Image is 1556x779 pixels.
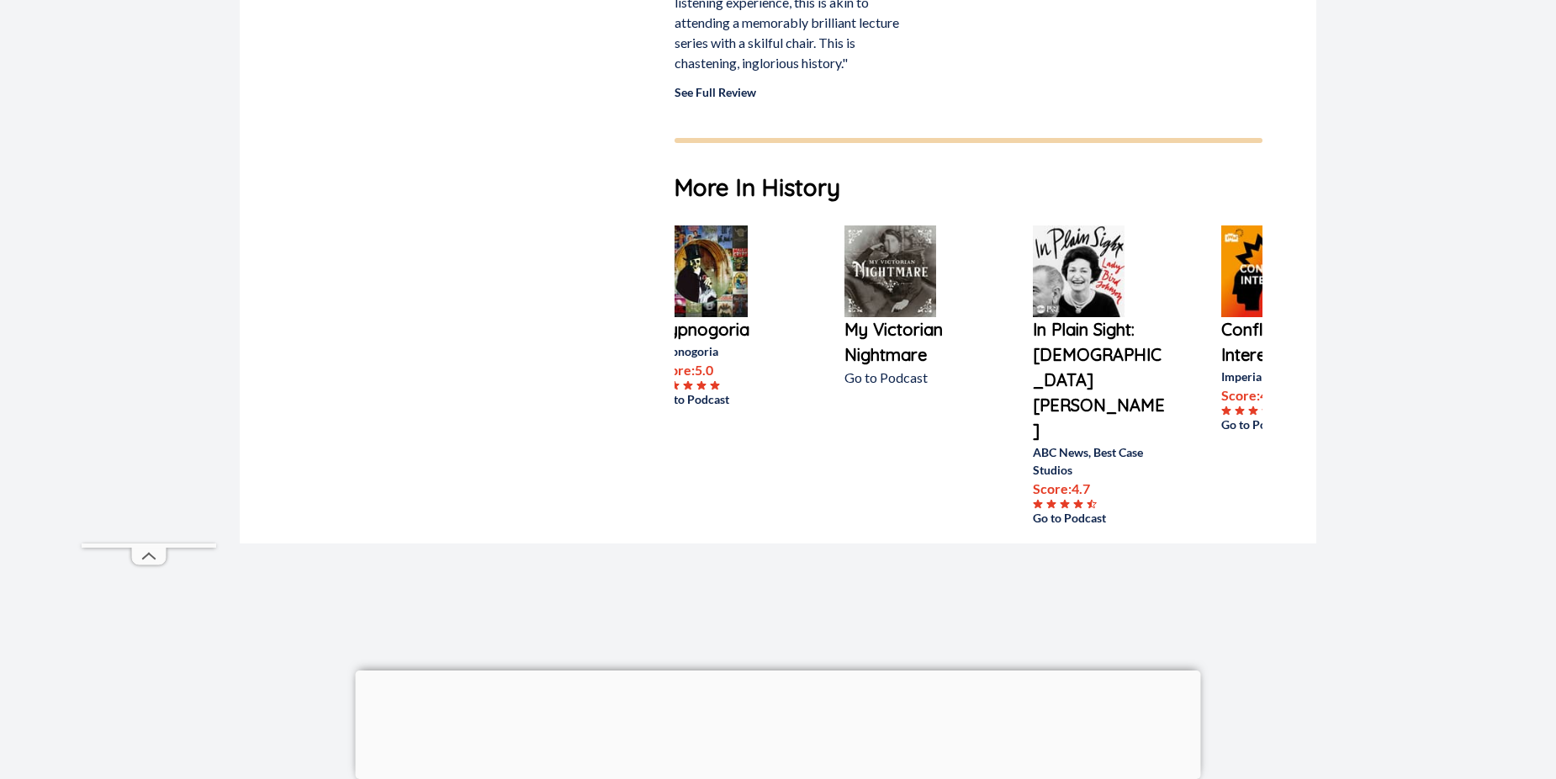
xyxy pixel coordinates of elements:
img: Conflict of Interest [1221,225,1313,317]
a: See Full Review [675,85,756,99]
a: Conflict of Interest [1221,317,1356,368]
a: Go to Podcast [656,390,791,408]
a: My Victorian Nightmare [844,317,979,368]
p: Imperial War Museums [1221,368,1356,385]
p: Score: 4.7 [1221,385,1356,405]
p: ABC News, Best Case Studios [1033,443,1167,479]
img: My Victorian Nightmare [844,225,936,317]
a: Go to Podcast [1033,509,1167,527]
p: Hypnogoria [656,342,791,360]
p: Score: 4.7 [1033,479,1167,499]
img: Hypnogoria [656,225,748,317]
a: Hypnogoria [656,317,791,342]
p: Score: 5.0 [656,360,791,380]
iframe: Advertisement [356,670,1201,775]
h1: More In History [675,170,1262,205]
img: In Plain Sight: Lady Bird Johnson [1033,225,1125,317]
a: Go to Podcast [1221,416,1356,433]
p: Go to Podcast [844,368,979,388]
iframe: Advertisement [82,39,216,543]
a: In Plain Sight: [DEMOGRAPHIC_DATA][PERSON_NAME] [1033,317,1167,443]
